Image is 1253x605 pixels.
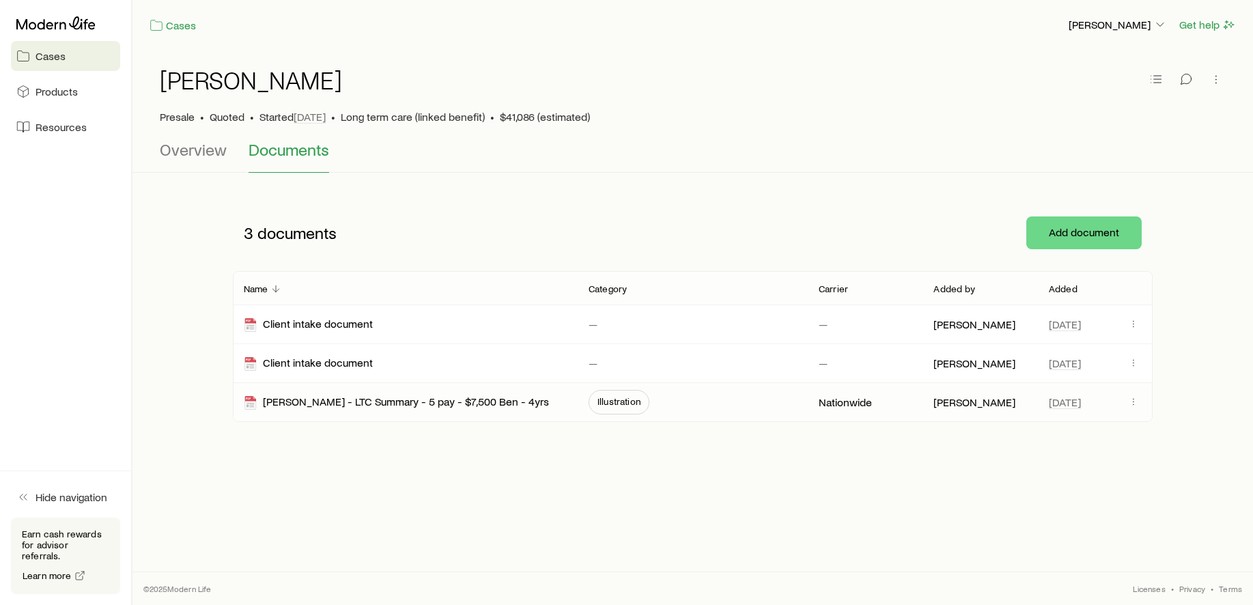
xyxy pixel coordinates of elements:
p: Earn cash rewards for advisor referrals. [22,529,109,561]
div: Client intake document [244,356,373,371]
p: Added [1049,283,1078,294]
p: [PERSON_NAME] [933,395,1015,409]
span: • [250,110,254,124]
div: Case details tabs [160,140,1226,173]
span: [DATE] [294,110,326,124]
span: Hide navigation [36,490,107,504]
span: documents [257,223,337,242]
button: [PERSON_NAME] [1068,17,1168,33]
p: [PERSON_NAME] [933,318,1015,331]
span: [DATE] [1049,356,1081,370]
span: [DATE] [1049,318,1081,331]
span: • [200,110,204,124]
p: — [589,318,597,331]
a: Products [11,76,120,107]
p: — [819,318,828,331]
p: [PERSON_NAME] [933,356,1015,370]
div: Client intake document [244,317,373,333]
span: • [331,110,335,124]
div: [PERSON_NAME] - LTC Summary - 5 pay - $7,500 Ben - 4yrs [244,395,549,410]
a: Privacy [1179,583,1205,594]
span: • [490,110,494,124]
span: 3 [244,223,253,242]
a: Licenses [1133,583,1165,594]
span: Long term care (linked benefit) [341,110,485,124]
span: [DATE] [1049,395,1081,409]
span: • [1171,583,1174,594]
button: Get help [1179,17,1237,33]
span: Resources [36,120,87,134]
span: Overview [160,140,227,159]
span: Illustration [597,396,640,407]
p: Nationwide [819,395,872,409]
span: Quoted [210,110,244,124]
button: Add document [1026,216,1142,249]
span: $41,086 (estimated) [500,110,590,124]
div: Earn cash rewards for advisor referrals.Learn more [11,518,120,594]
span: Products [36,85,78,98]
p: Category [589,283,627,294]
span: Cases [36,49,66,63]
a: Cases [149,18,197,33]
h1: [PERSON_NAME] [160,66,342,94]
p: © 2025 Modern Life [143,583,212,594]
p: Carrier [819,283,848,294]
a: Cases [11,41,120,71]
button: Hide navigation [11,482,120,512]
p: Name [244,283,268,294]
p: Added by [933,283,974,294]
p: — [589,356,597,370]
p: Presale [160,110,195,124]
a: Terms [1219,583,1242,594]
span: • [1211,583,1213,594]
p: Started [259,110,326,124]
span: Learn more [23,571,72,580]
p: — [819,356,828,370]
p: [PERSON_NAME] [1069,18,1167,31]
span: Documents [249,140,329,159]
a: Resources [11,112,120,142]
